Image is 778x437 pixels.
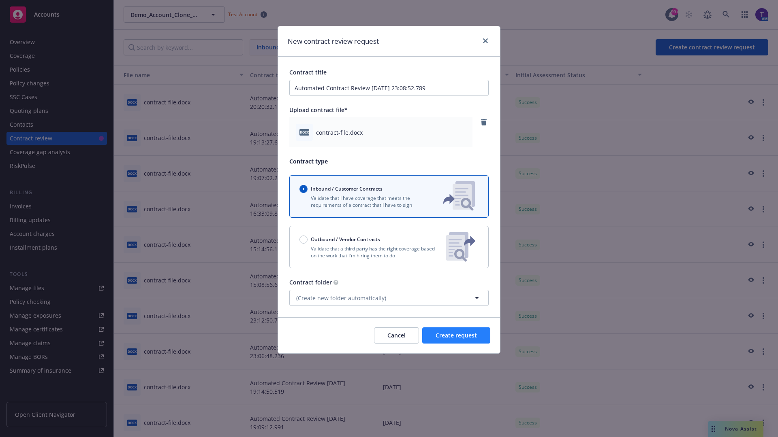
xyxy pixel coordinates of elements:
[311,236,380,243] span: Outbound / Vendor Contracts
[299,129,309,135] span: docx
[289,157,489,165] p: Contract type
[289,290,489,306] button: (Create new folder automatically)
[422,327,490,344] button: Create request
[299,195,430,208] p: Validate that I have coverage that meets the requirements of a contract that I have to sign
[289,80,489,96] input: Enter a title for this contract
[374,327,419,344] button: Cancel
[289,175,489,218] button: Inbound / Customer ContractsValidate that I have coverage that meets the requirements of a contra...
[316,128,363,137] span: contract-file.docx
[387,331,406,339] span: Cancel
[289,68,327,76] span: Contract title
[481,36,490,46] a: close
[479,117,489,127] a: remove
[296,294,386,302] span: (Create new folder automatically)
[299,235,308,244] input: Outbound / Vendor Contracts
[289,106,348,114] span: Upload contract file*
[436,331,477,339] span: Create request
[299,185,308,193] input: Inbound / Customer Contracts
[311,185,383,192] span: Inbound / Customer Contracts
[299,245,440,259] p: Validate that a third party has the right coverage based on the work that I'm hiring them to do
[288,36,379,47] h1: New contract review request
[289,226,489,268] button: Outbound / Vendor ContractsValidate that a third party has the right coverage based on the work t...
[289,278,332,286] span: Contract folder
